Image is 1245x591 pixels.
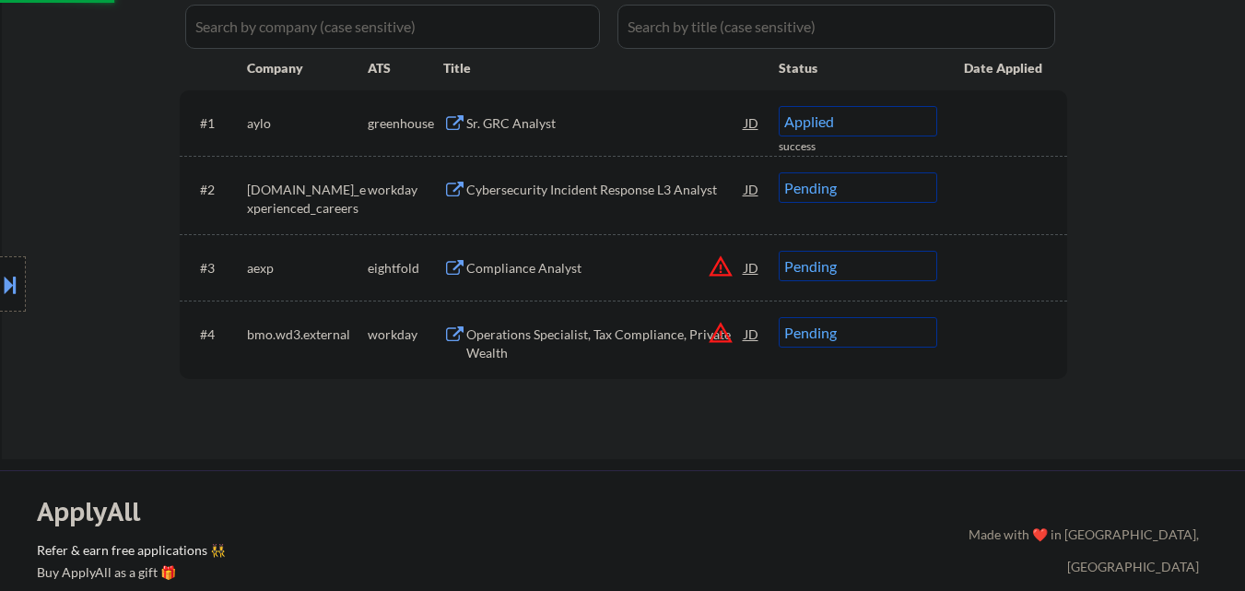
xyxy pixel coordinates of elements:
div: JD [743,317,761,350]
button: warning_amber [708,320,734,346]
div: Company [247,59,368,77]
div: JD [743,106,761,139]
a: Refer & earn free applications 👯‍♀️ [37,544,583,563]
div: JD [743,172,761,206]
div: Title [443,59,761,77]
a: Buy ApplyAll as a gift 🎁 [37,563,221,586]
div: Made with ❤️ in [GEOGRAPHIC_DATA], [GEOGRAPHIC_DATA] [961,518,1199,583]
div: Status [779,51,937,84]
div: ATS [368,59,443,77]
div: success [779,139,852,155]
input: Search by title (case sensitive) [617,5,1055,49]
div: Cybersecurity Incident Response L3 Analyst [466,181,745,199]
input: Search by company (case sensitive) [185,5,600,49]
div: ApplyAll [37,496,161,527]
div: Sr. GRC Analyst [466,114,745,133]
div: Operations Specialist, Tax Compliance, Private Wealth [466,325,745,361]
div: Date Applied [964,59,1045,77]
div: Buy ApplyAll as a gift 🎁 [37,566,221,579]
div: workday [368,325,443,344]
div: Compliance Analyst [466,259,745,278]
div: workday [368,181,443,199]
div: greenhouse [368,114,443,133]
button: warning_amber [708,254,734,279]
div: eightfold [368,259,443,278]
div: JD [743,251,761,284]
